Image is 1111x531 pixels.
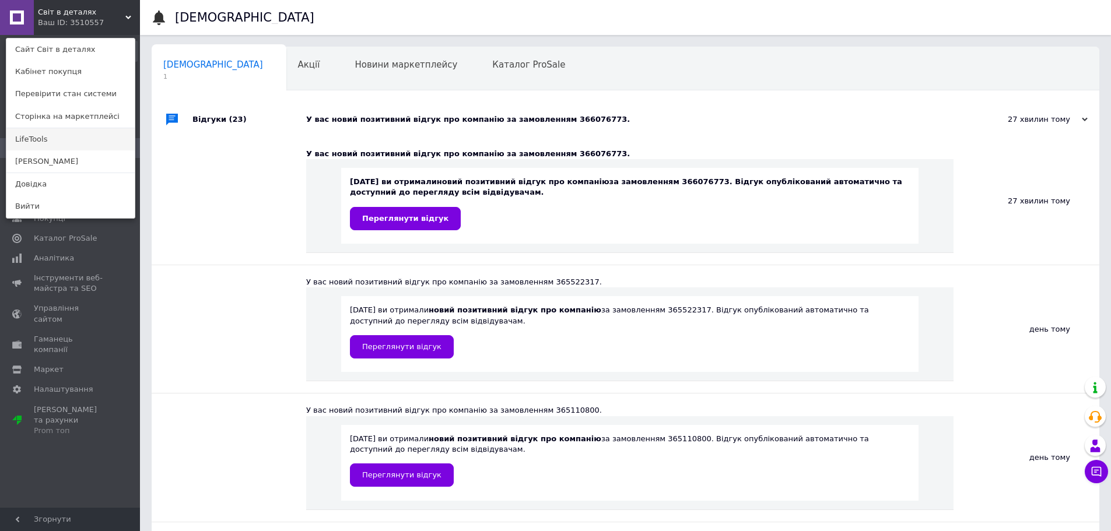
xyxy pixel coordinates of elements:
div: день тому [954,265,1099,393]
span: Каталог ProSale [492,59,565,70]
a: LifeTools [6,128,135,150]
span: 1 [163,72,263,81]
b: новий позитивний відгук про компанію [437,177,609,186]
span: Переглянути відгук [362,342,441,351]
a: Сайт Світ в деталях [6,38,135,61]
a: Перевірити стан системи [6,83,135,105]
span: (23) [229,115,247,124]
span: Інструменти веб-майстра та SEO [34,273,108,294]
span: Аналітика [34,253,74,263]
span: Акції [298,59,320,70]
h1: [DEMOGRAPHIC_DATA] [175,10,314,24]
span: Покупці [34,213,65,224]
span: Світ в деталях [38,7,125,17]
div: [DATE] ви отримали за замовленням 365110800. Відгук опублікований автоматично та доступний до пер... [350,434,910,487]
div: [DATE] ви отримали за замовленням 366076773. Відгук опублікований автоматично та доступний до пер... [350,177,910,230]
b: новий позитивний відгук про компанію [429,434,601,443]
span: Переглянути відгук [362,214,448,223]
b: новий позитивний відгук про компанію [429,305,601,314]
span: [PERSON_NAME] та рахунки [34,405,108,437]
a: Переглянути відгук [350,207,461,230]
div: У вас новий позитивний відгук про компанію за замовленням 366076773. [306,149,954,159]
span: Каталог ProSale [34,233,97,244]
a: Переглянути відгук [350,335,454,358]
a: Кабінет покупця [6,61,135,83]
div: [DATE] ви отримали за замовленням 365522317. Відгук опублікований автоматично та доступний до пер... [350,305,910,358]
a: Вийти [6,195,135,217]
div: 27 хвилин тому [971,114,1088,125]
span: Гаманець компанії [34,334,108,355]
a: Довідка [6,173,135,195]
div: 27 хвилин тому [954,137,1099,265]
div: У вас новий позитивний відгук про компанію за замовленням 366076773. [306,114,971,125]
a: Сторінка на маркетплейсі [6,106,135,128]
span: [DEMOGRAPHIC_DATA] [163,59,263,70]
div: Prom топ [34,425,108,436]
span: Переглянути відгук [362,470,441,479]
span: Налаштування [34,384,93,395]
div: У вас новий позитивний відгук про компанію за замовленням 365522317. [306,277,954,287]
div: У вас новий позитивний відгук про компанію за замовленням 365110800. [306,405,954,416]
span: Новини маркетплейсу [355,59,457,70]
a: [PERSON_NAME] [6,150,135,173]
span: Управління сайтом [34,303,108,324]
a: Переглянути відгук [350,463,454,487]
span: Маркет [34,364,64,375]
div: день тому [954,393,1099,521]
div: Ваш ID: 3510557 [38,17,87,28]
div: Відгуки [192,102,306,137]
button: Чат з покупцем [1085,460,1108,483]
